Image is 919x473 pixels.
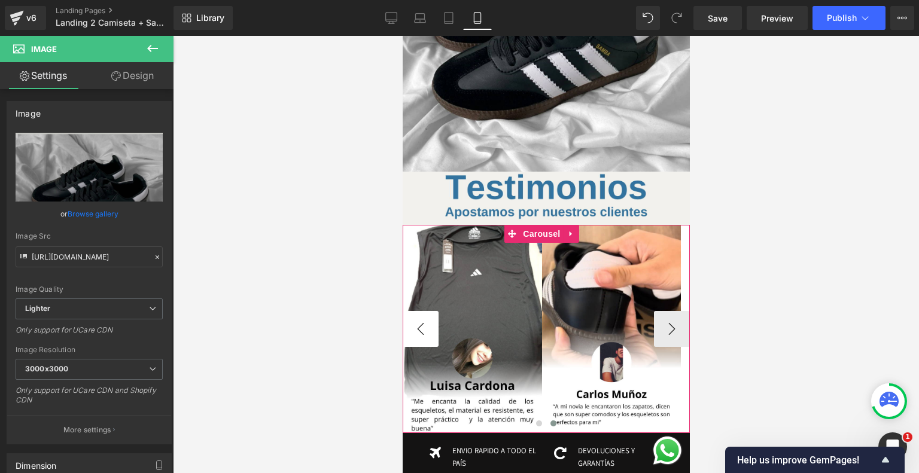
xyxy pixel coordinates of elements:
[827,13,857,23] span: Publish
[463,6,492,30] a: Mobile
[16,232,163,240] div: Image Src
[248,398,281,431] a: Send a message via WhatsApp
[63,425,111,435] p: More settings
[16,325,163,343] div: Only support for UCare CDN
[903,432,912,442] span: 1
[16,454,57,471] div: Dimension
[377,6,406,30] a: Desktop
[161,189,177,207] a: Expand / Collapse
[89,62,176,89] a: Design
[636,6,660,30] button: Undo
[50,409,142,434] p: ENVIO RAPIDO A TODO EL PAÍS
[434,6,463,30] a: Tablet
[56,6,191,16] a: Landing Pages
[878,432,907,461] iframe: Intercom live chat
[16,346,163,354] div: Image Resolution
[196,13,224,23] span: Library
[16,207,163,220] div: or
[5,6,46,30] a: v6
[813,6,885,30] button: Publish
[7,416,171,444] button: More settings
[248,398,281,431] div: Open WhatsApp chat
[25,364,68,373] b: 3000x3000
[24,10,39,26] div: v6
[665,6,689,30] button: Redo
[56,18,169,28] span: Landing 2 Camiseta + Samba
[25,304,50,313] b: Lighter
[747,6,808,30] a: Preview
[406,6,434,30] a: Laptop
[737,454,878,466] span: Help us improve GemPages!
[890,6,914,30] button: More
[737,453,893,467] button: Show survey - Help us improve GemPages!
[708,12,728,25] span: Save
[761,12,793,25] span: Preview
[174,6,233,30] a: New Library
[16,285,163,294] div: Image Quality
[68,203,118,224] a: Browse gallery
[175,409,268,434] p: DEVOLUCIONES Y GARANTÍAS
[16,246,163,267] input: Link
[16,102,41,118] div: Image
[117,189,160,207] span: Carousel
[16,386,163,413] div: Only support for UCare CDN and Shopify CDN
[31,44,57,54] span: Image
